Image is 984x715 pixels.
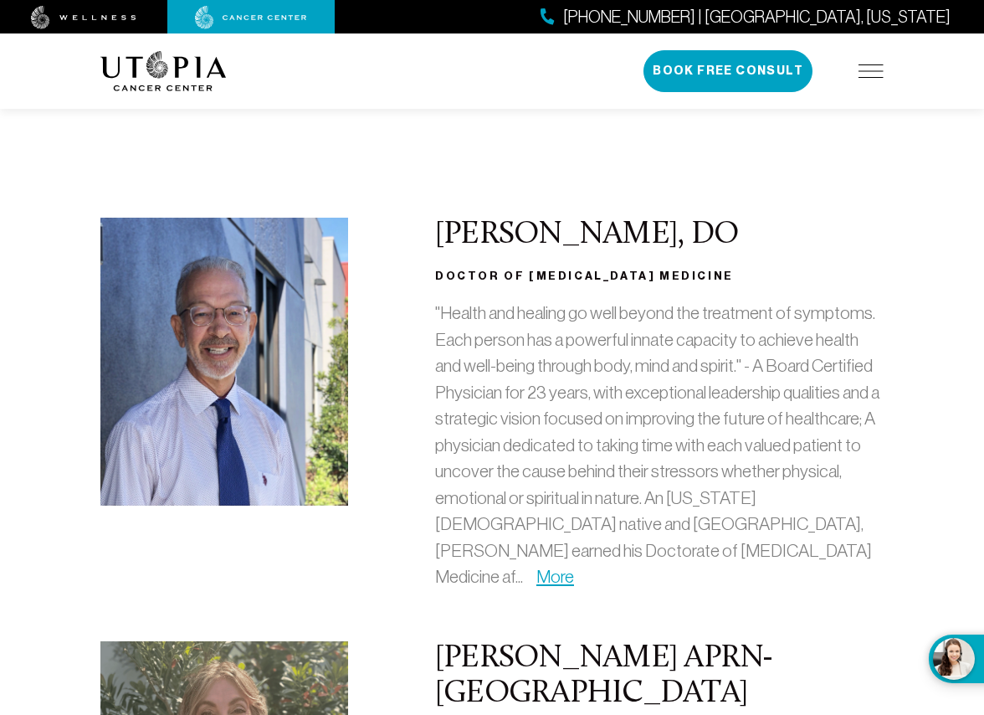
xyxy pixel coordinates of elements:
[563,5,951,29] span: [PHONE_NUMBER] | [GEOGRAPHIC_DATA], [US_STATE]
[435,300,884,590] p: "Health and healing go well beyond the treatment of symptoms. Each person has a powerful innate c...
[858,64,884,78] img: icon-hamburger
[195,6,307,29] img: cancer center
[100,51,227,91] img: logo
[435,266,884,286] h3: Doctor of [MEDICAL_DATA] Medicine
[100,218,348,506] img: Douglas L. Nelson, DO
[536,567,574,586] a: More
[435,641,884,712] h2: [PERSON_NAME] APRN- [GEOGRAPHIC_DATA]
[643,50,812,92] button: Book Free Consult
[541,5,951,29] a: [PHONE_NUMBER] | [GEOGRAPHIC_DATA], [US_STATE]
[31,6,136,29] img: wellness
[435,218,884,253] h2: [PERSON_NAME], DO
